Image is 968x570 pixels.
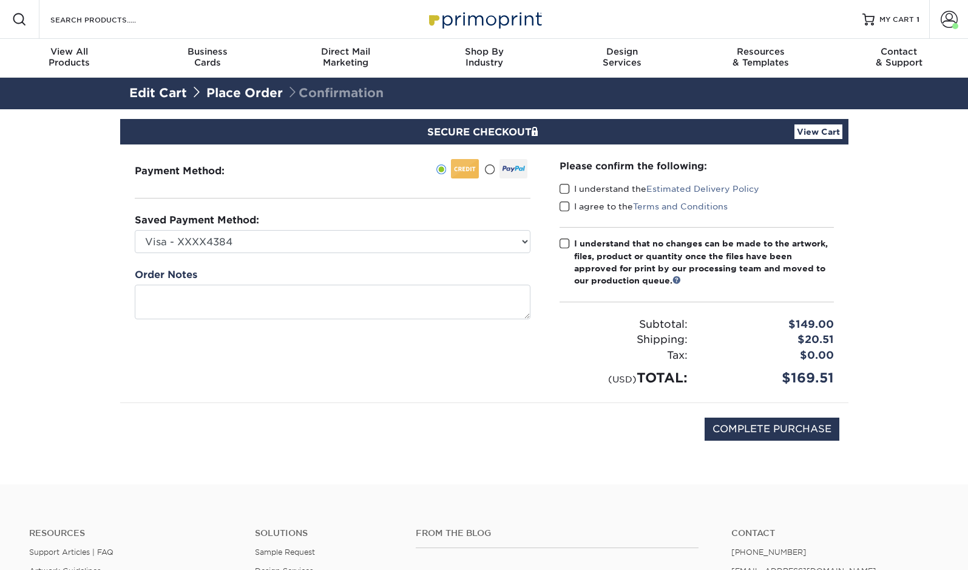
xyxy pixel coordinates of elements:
[574,237,834,287] div: I understand that no changes can be made to the artwork, files, product or quantity once the file...
[135,213,259,228] label: Saved Payment Method:
[135,268,197,282] label: Order Notes
[560,183,759,195] label: I understand the
[560,159,834,173] div: Please confirm the following:
[560,200,728,212] label: I agree to the
[691,46,830,57] span: Resources
[424,6,545,32] img: Primoprint
[697,317,843,333] div: $149.00
[415,46,553,68] div: Industry
[550,368,697,388] div: TOTAL:
[697,348,843,364] div: $0.00
[415,39,553,78] a: Shop ByIndustry
[916,15,919,24] span: 1
[830,46,968,57] span: Contact
[794,124,842,139] a: View Cart
[277,39,415,78] a: Direct MailMarketing
[731,528,939,538] a: Contact
[731,548,807,557] a: [PHONE_NUMBER]
[277,46,415,68] div: Marketing
[415,46,553,57] span: Shop By
[138,46,277,68] div: Cards
[255,548,315,557] a: Sample Request
[277,46,415,57] span: Direct Mail
[691,39,830,78] a: Resources& Templates
[138,46,277,57] span: Business
[879,15,914,25] span: MY CART
[697,332,843,348] div: $20.51
[830,39,968,78] a: Contact& Support
[646,184,759,194] a: Estimated Delivery Policy
[550,317,697,333] div: Subtotal:
[29,528,237,538] h4: Resources
[553,46,691,57] span: Design
[633,202,728,211] a: Terms and Conditions
[49,12,168,27] input: SEARCH PRODUCTS.....
[427,126,541,138] span: SECURE CHECKOUT
[129,86,187,100] a: Edit Cart
[138,39,277,78] a: BusinessCards
[553,46,691,68] div: Services
[255,528,398,538] h4: Solutions
[697,368,843,388] div: $169.51
[135,165,254,177] h3: Payment Method:
[550,348,697,364] div: Tax:
[416,528,699,538] h4: From the Blog
[29,548,113,557] a: Support Articles | FAQ
[550,332,697,348] div: Shipping:
[608,374,637,384] small: (USD)
[286,86,384,100] span: Confirmation
[206,86,283,100] a: Place Order
[691,46,830,68] div: & Templates
[553,39,691,78] a: DesignServices
[705,418,839,441] input: COMPLETE PURCHASE
[830,46,968,68] div: & Support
